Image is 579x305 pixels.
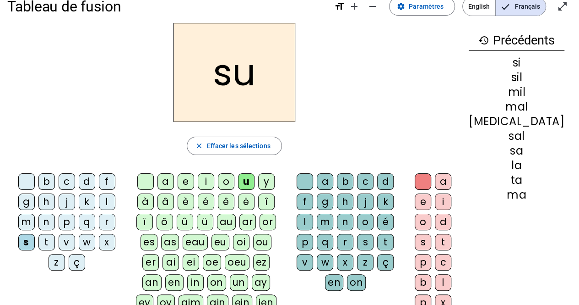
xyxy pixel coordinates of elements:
[469,30,564,51] h3: Précédents
[317,194,333,210] div: g
[79,173,95,190] div: d
[325,274,343,291] div: en
[141,234,157,250] div: es
[178,173,194,190] div: e
[337,214,353,230] div: n
[217,214,236,230] div: au
[337,254,353,271] div: x
[435,173,451,190] div: a
[357,214,373,230] div: o
[297,194,313,210] div: f
[239,214,256,230] div: ar
[557,1,568,12] mat-icon: open_in_full
[177,214,193,230] div: û
[173,23,295,122] h2: su
[469,87,564,98] div: mil
[258,173,275,190] div: y
[469,72,564,83] div: sil
[59,214,75,230] div: p
[317,214,333,230] div: m
[317,254,333,271] div: w
[469,57,564,68] div: si
[260,214,276,230] div: or
[357,234,373,250] div: s
[99,173,115,190] div: f
[469,101,564,112] div: mal
[469,189,564,200] div: ma
[469,145,564,156] div: sa
[258,194,275,210] div: î
[203,254,221,271] div: oe
[38,173,55,190] div: b
[195,142,203,150] mat-icon: close
[233,234,249,250] div: oi
[162,254,179,271] div: ai
[165,274,184,291] div: en
[435,234,451,250] div: t
[367,1,378,12] mat-icon: remove
[377,194,394,210] div: k
[317,173,333,190] div: a
[377,214,394,230] div: é
[99,234,115,250] div: x
[79,234,95,250] div: w
[198,194,214,210] div: é
[337,173,353,190] div: b
[297,214,313,230] div: l
[435,254,451,271] div: c
[142,254,159,271] div: er
[183,234,208,250] div: eau
[178,194,194,210] div: è
[59,173,75,190] div: c
[79,194,95,210] div: k
[435,274,451,291] div: l
[469,131,564,142] div: sal
[469,116,564,127] div: [MEDICAL_DATA]
[415,234,431,250] div: s
[297,234,313,250] div: p
[69,254,85,271] div: ç
[187,274,204,291] div: in
[38,234,55,250] div: t
[230,274,248,291] div: un
[99,214,115,230] div: r
[297,254,313,271] div: v
[238,194,254,210] div: ë
[469,160,564,171] div: la
[377,254,394,271] div: ç
[337,194,353,210] div: h
[357,173,373,190] div: c
[206,140,270,151] span: Effacer les sélections
[435,214,451,230] div: d
[415,274,431,291] div: b
[142,274,162,291] div: an
[49,254,65,271] div: z
[207,274,226,291] div: on
[415,254,431,271] div: p
[317,234,333,250] div: q
[157,173,174,190] div: a
[38,194,55,210] div: h
[18,234,35,250] div: s
[409,1,444,12] span: Paramètres
[211,234,229,250] div: eu
[197,214,213,230] div: ü
[337,234,353,250] div: r
[99,194,115,210] div: l
[377,173,394,190] div: d
[478,35,489,46] mat-icon: history
[161,234,179,250] div: as
[225,254,249,271] div: oeu
[349,1,360,12] mat-icon: add
[357,254,373,271] div: z
[136,214,153,230] div: ï
[334,1,345,12] mat-icon: format_size
[18,214,35,230] div: m
[38,214,55,230] div: n
[238,173,254,190] div: u
[347,274,366,291] div: on
[397,2,405,11] mat-icon: settings
[59,234,75,250] div: v
[377,234,394,250] div: t
[79,214,95,230] div: q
